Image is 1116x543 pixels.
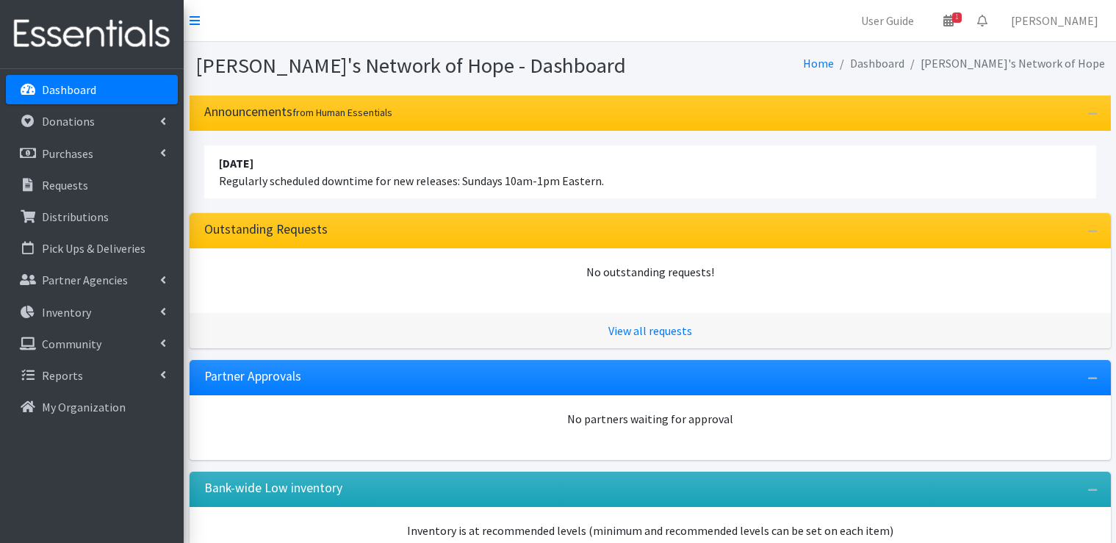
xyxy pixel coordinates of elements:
[42,114,95,129] p: Donations
[6,75,178,104] a: Dashboard
[999,6,1110,35] a: [PERSON_NAME]
[6,329,178,359] a: Community
[42,82,96,97] p: Dashboard
[6,10,178,59] img: HumanEssentials
[904,53,1105,74] li: [PERSON_NAME]'s Network of Hope
[204,145,1096,198] li: Regularly scheduled downtime for new releases: Sundays 10am-1pm Eastern.
[219,156,253,170] strong: [DATE]
[6,265,178,295] a: Partner Agencies
[204,104,392,120] h3: Announcements
[6,392,178,422] a: My Organization
[204,222,328,237] h3: Outstanding Requests
[6,107,178,136] a: Donations
[204,481,342,496] h3: Bank-wide Low inventory
[42,273,128,287] p: Partner Agencies
[6,170,178,200] a: Requests
[849,6,926,35] a: User Guide
[834,53,904,74] li: Dashboard
[42,241,145,256] p: Pick Ups & Deliveries
[204,410,1096,428] div: No partners waiting for approval
[803,56,834,71] a: Home
[204,263,1096,281] div: No outstanding requests!
[42,400,126,414] p: My Organization
[42,146,93,161] p: Purchases
[6,234,178,263] a: Pick Ups & Deliveries
[932,6,965,35] a: 1
[42,178,88,193] p: Requests
[204,522,1096,539] p: Inventory is at recommended levels (minimum and recommended levels can be set on each item)
[608,323,692,338] a: View all requests
[292,106,392,119] small: from Human Essentials
[195,53,645,79] h1: [PERSON_NAME]'s Network of Hope - Dashboard
[6,298,178,327] a: Inventory
[6,139,178,168] a: Purchases
[952,12,962,23] span: 1
[42,337,101,351] p: Community
[6,361,178,390] a: Reports
[6,202,178,231] a: Distributions
[204,369,301,384] h3: Partner Approvals
[42,368,83,383] p: Reports
[42,209,109,224] p: Distributions
[42,305,91,320] p: Inventory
